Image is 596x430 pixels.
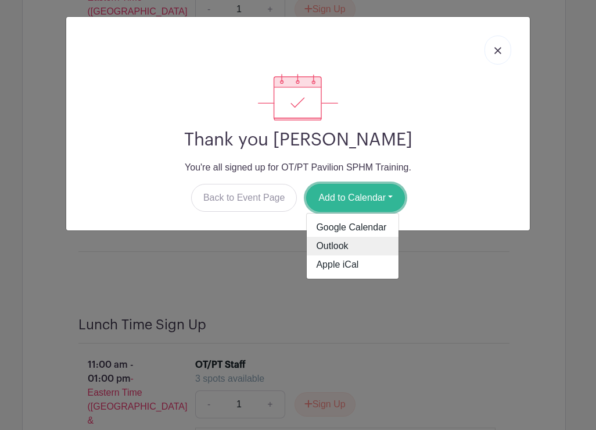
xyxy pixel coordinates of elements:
[191,184,297,212] a: Back to Event Page
[258,74,338,120] img: signup_complete-c468d5dda3e2740ee63a24cb0ba0d3ce5d8a4ecd24259e683200fb1569d990c8.svg
[76,161,520,175] p: You're all signed up for OT/PT Pavilion SPHM Training.
[307,255,398,274] a: Apple iCal
[307,237,398,255] a: Outlook
[307,218,398,237] a: Google Calendar
[76,130,520,151] h2: Thank you [PERSON_NAME]
[306,184,405,212] button: Add to Calendar
[494,47,501,54] img: close_button-5f87c8562297e5c2d7936805f587ecaba9071eb48480494691a3f1689db116b3.svg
